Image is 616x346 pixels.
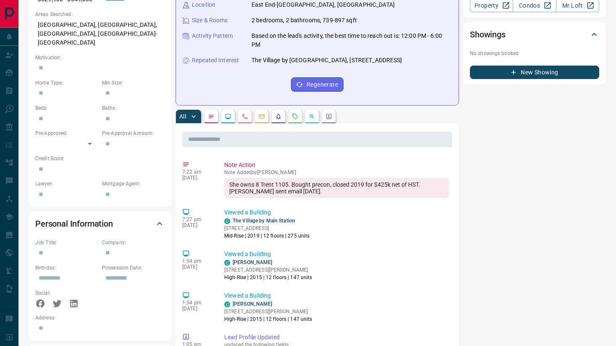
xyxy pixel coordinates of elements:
p: East End-[GEOGRAPHIC_DATA], [GEOGRAPHIC_DATA] [252,0,395,9]
p: Home Type: [35,79,98,87]
p: Beds: [35,104,98,112]
p: Baths: [102,104,165,112]
p: Note Action [224,161,449,169]
p: Credit Score: [35,155,165,162]
svg: Calls [241,113,248,120]
a: [PERSON_NAME] [233,259,272,265]
a: [PERSON_NAME] [233,301,272,307]
p: Viewed a Building [224,208,449,217]
h2: Showings [470,28,506,41]
p: 1:54 pm [182,258,212,264]
p: [DATE] [182,306,212,312]
svg: Lead Browsing Activity [225,113,231,120]
p: Min Size: [102,79,165,87]
button: Regenerate [291,77,343,92]
p: Activity Pattern [192,32,233,40]
svg: Opportunities [309,113,315,120]
p: Location [192,0,215,9]
p: Areas Searched: [35,11,165,18]
p: [STREET_ADDRESS] [224,225,309,232]
p: Address: [35,314,165,322]
div: Showings [470,24,599,45]
a: The Village by Main Station [233,218,295,224]
p: [STREET_ADDRESS][PERSON_NAME] [224,308,312,315]
svg: Requests [292,113,299,120]
h2: Personal Information [35,217,113,230]
p: Repeated Interest [192,56,239,65]
p: Job Title: [35,239,98,246]
p: Mid-Rise | 2019 | 12 floors | 275 units [224,232,309,240]
p: High-Rise | 2015 | 12 floors | 147 units [224,274,312,281]
p: Mortgage Agent: [102,180,165,188]
div: She owns 8 Trent 1105. Bought precon, closed 2019 for $425k net of HST. [PERSON_NAME] sent email ... [224,178,449,198]
p: [STREET_ADDRESS][PERSON_NAME] [224,266,312,274]
p: Viewed a Building [224,291,449,300]
p: 2 bedrooms, 2 bathrooms, 739-897 sqft [252,16,357,25]
p: Social: [35,289,98,297]
p: Pre-Approval Amount: [102,129,165,137]
div: condos.ca [224,301,230,307]
p: The Village by [GEOGRAPHIC_DATA], [STREET_ADDRESS] [252,56,402,65]
p: Size & Rooms [192,16,228,25]
p: Birthday: [35,264,98,272]
div: condos.ca [224,260,230,266]
div: Personal Information [35,214,165,234]
p: Possession Date: [102,264,165,272]
p: [DATE] [182,175,212,181]
p: Based on the lead's activity, the best time to reach out is: 12:00 PM - 6:00 PM [252,32,452,49]
p: 1:54 pm [182,300,212,306]
p: Lead Profile Updated [224,333,449,342]
svg: Agent Actions [325,113,332,120]
svg: Notes [208,113,215,120]
p: No showings booked [470,50,599,57]
p: [DATE] [182,264,212,270]
p: Motivation: [35,54,165,61]
p: Viewed a Building [224,250,449,259]
p: Lawyer: [35,180,98,188]
p: High-Rise | 2015 | 12 floors | 147 units [224,315,312,323]
p: Note Added by [PERSON_NAME] [224,169,449,175]
p: 7:27 pm [182,217,212,222]
p: [GEOGRAPHIC_DATA], [GEOGRAPHIC_DATA], [GEOGRAPHIC_DATA], [GEOGRAPHIC_DATA]-[GEOGRAPHIC_DATA] [35,18,165,50]
p: 7:22 am [182,169,212,175]
button: New Showing [470,66,599,79]
p: Company: [102,239,165,246]
div: condos.ca [224,218,230,224]
p: All [179,114,186,119]
svg: Emails [258,113,265,120]
p: Pre-Approved: [35,129,98,137]
svg: Listing Alerts [275,113,282,120]
p: [DATE] [182,222,212,228]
